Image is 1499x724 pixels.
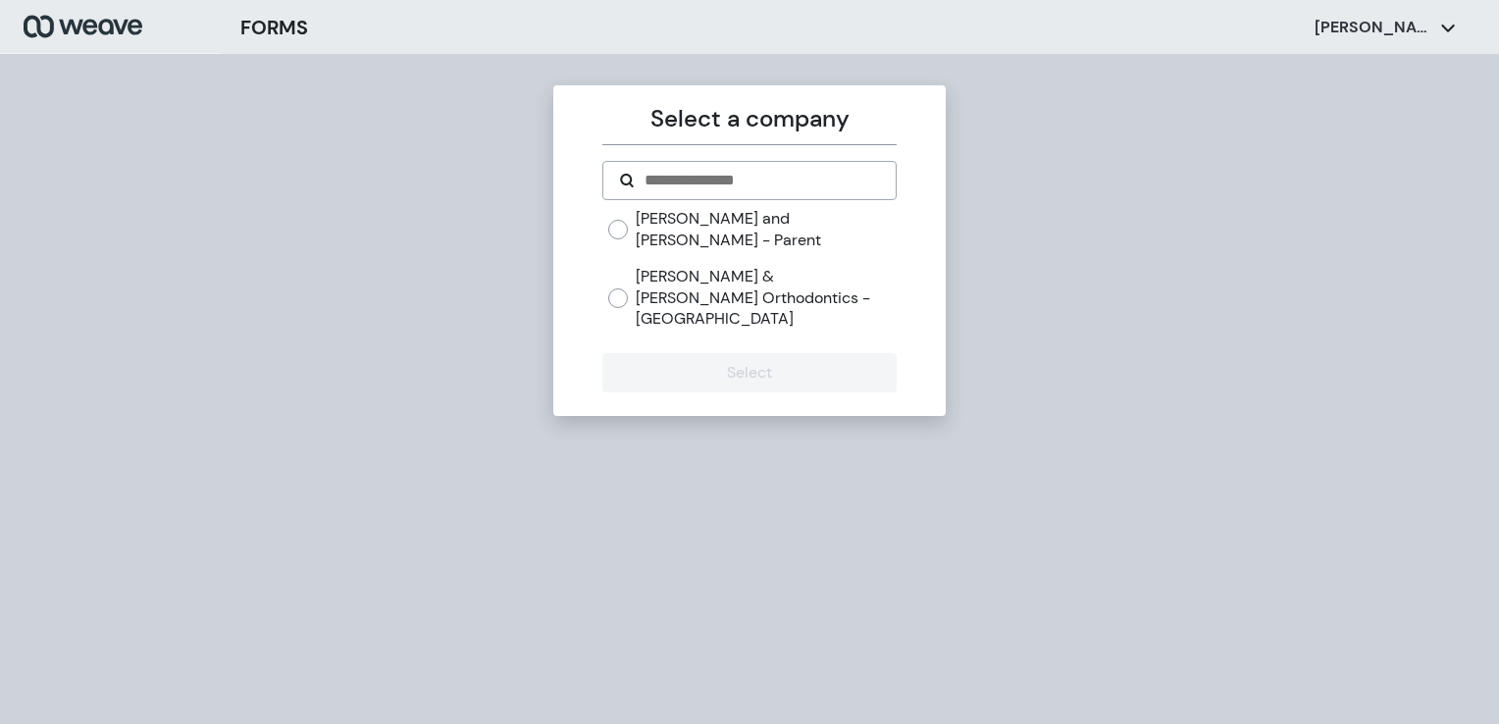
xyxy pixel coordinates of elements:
[1315,17,1432,38] p: [PERSON_NAME]
[636,208,896,250] label: [PERSON_NAME] and [PERSON_NAME] - Parent
[636,266,896,330] label: [PERSON_NAME] & [PERSON_NAME] Orthodontics - [GEOGRAPHIC_DATA]
[240,13,308,42] h3: FORMS
[602,101,896,136] p: Select a company
[602,353,896,392] button: Select
[643,169,879,192] input: Search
